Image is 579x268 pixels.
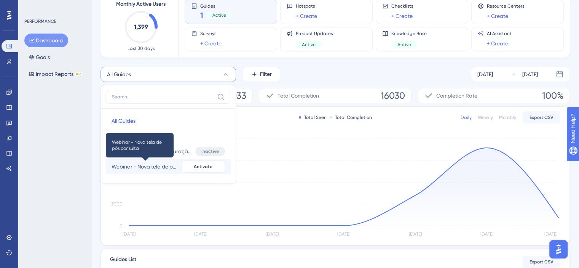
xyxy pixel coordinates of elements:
tspan: 6000 [111,180,123,185]
span: Export CSV [530,259,553,265]
span: 1 [200,10,203,21]
span: 100% [542,90,563,102]
iframe: UserGuiding AI Assistant Launcher [547,238,570,261]
tspan: [DATE] [480,231,493,237]
tspan: [DATE] [123,231,136,237]
tspan: 0 [120,223,123,228]
button: MODELO POP-UP ( Configuração )Inactive [105,144,231,159]
button: Webinar - Nova tela de pós consultaWebinar - Nova tela de pós consultaActivate [105,159,231,174]
button: Boas - Vindas [105,128,231,144]
span: Activate [194,164,212,170]
span: Completion Rate [436,91,477,100]
input: Search... [112,94,214,100]
span: Need Help? [18,2,48,11]
span: Total Completion [278,91,319,100]
button: Impact ReportsBETA [24,67,86,81]
div: [DATE] [522,70,538,79]
span: Webinar - Nova tela de pós consulta [112,139,167,151]
div: [DATE] [477,70,493,79]
span: Product Updates [296,30,333,37]
button: Dashboard [24,34,68,47]
a: + Create [487,39,508,48]
tspan: [DATE] [544,231,557,237]
span: All Guides [112,116,136,125]
span: AI Assistant [487,30,512,37]
button: Goals [24,50,54,64]
div: Weekly [478,114,493,120]
button: Export CSV [522,111,560,124]
span: Hotspots [296,3,317,9]
a: + Create [200,39,222,48]
a: + Create [296,11,317,21]
div: PERFORMANCE [24,18,56,24]
div: Total Seen [299,114,327,120]
button: All Guides [105,113,231,128]
span: Inactive [201,148,219,154]
button: Activate [181,160,225,173]
tspan: [DATE] [409,231,422,237]
span: Active [397,42,411,48]
div: Daily [461,114,472,120]
div: Monthly [499,114,516,120]
span: Active [302,42,316,48]
text: 1,399 [134,23,148,30]
span: Resource Centers [487,3,524,9]
button: Export CSV [522,256,560,268]
span: 16030 [381,90,405,102]
tspan: [DATE] [194,231,207,237]
span: Guides [200,3,232,8]
span: Filter [260,70,272,79]
div: BETA [75,72,82,76]
span: Surveys [200,30,222,37]
span: Active [212,12,226,18]
span: Checklists [391,3,413,9]
span: All Guides [107,70,131,79]
a: + Create [487,11,508,21]
span: Export CSV [530,114,553,120]
tspan: [DATE] [337,231,350,237]
span: Last 30 days [128,45,155,51]
span: Webinar - Nova tela de pós consulta [112,162,178,171]
span: Knowledge Base [391,30,427,37]
tspan: 3000 [111,201,123,207]
button: All Guides [100,67,236,82]
button: Filter [242,67,280,82]
tspan: [DATE] [266,231,279,237]
span: Boas - Vindas [112,132,145,141]
div: Total Completion [330,114,372,120]
a: + Create [391,11,413,21]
